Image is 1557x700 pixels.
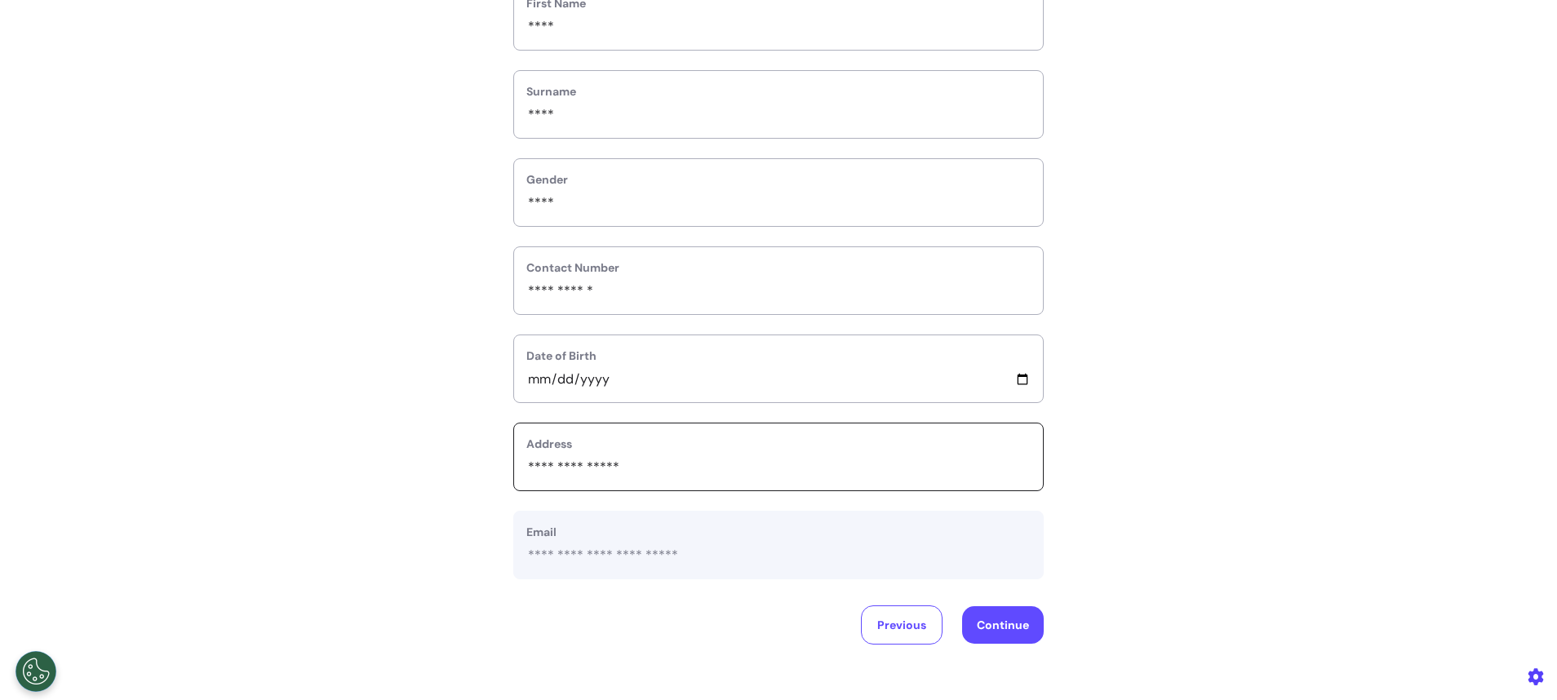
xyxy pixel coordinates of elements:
[526,524,1031,541] label: Email
[526,436,1031,453] label: Address
[861,605,943,645] button: Previous
[526,83,1031,100] label: Surname
[526,259,1031,277] label: Contact Number
[526,171,1031,188] label: Gender
[526,348,1031,365] label: Date of Birth
[16,651,56,692] button: Open Preferences
[962,606,1044,644] button: Continue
